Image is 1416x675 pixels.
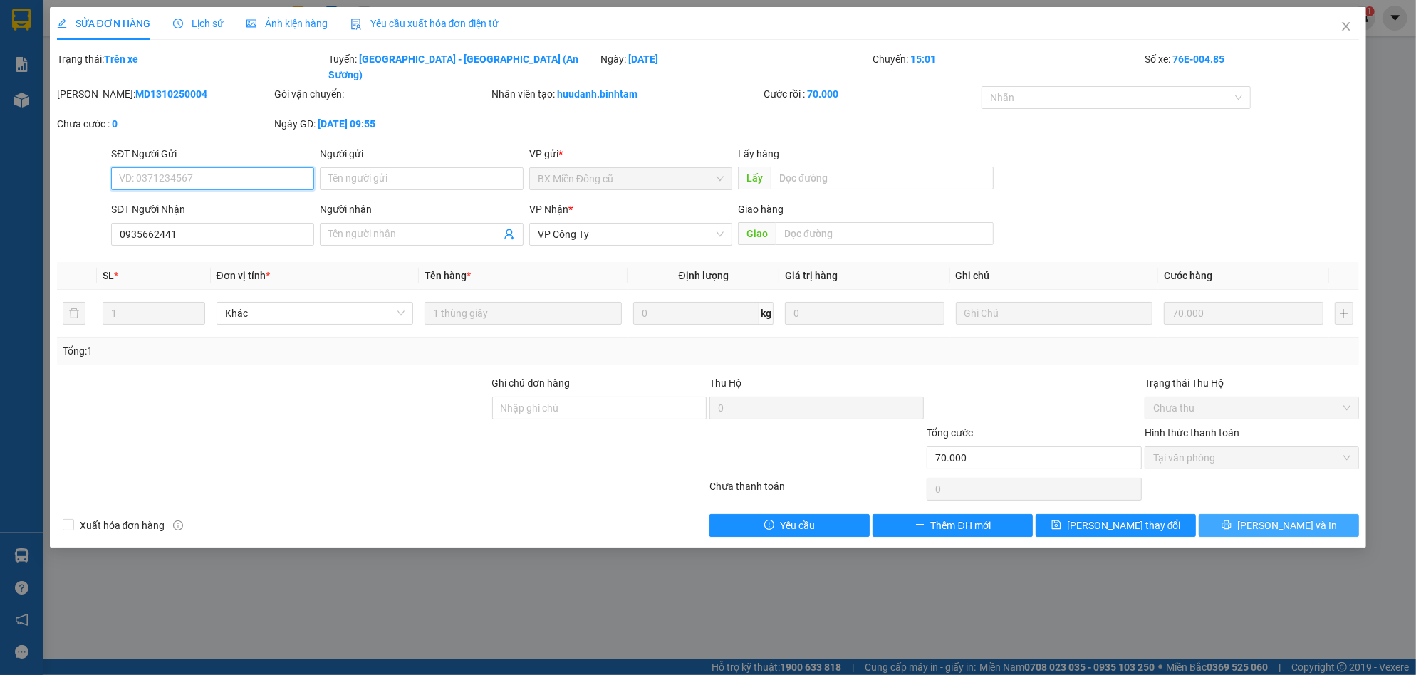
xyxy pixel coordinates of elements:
[1172,53,1224,65] b: 76E-004.85
[63,302,85,325] button: delete
[51,8,193,48] strong: CÔNG TY CP BÌNH TÂM
[56,51,328,83] div: Trạng thái:
[1164,270,1212,281] span: Cước hàng
[785,302,944,325] input: 0
[318,118,375,130] b: [DATE] 09:55
[225,303,405,324] span: Khác
[1051,520,1061,531] span: save
[327,51,599,83] div: Tuyến:
[1143,51,1360,83] div: Số xe:
[931,518,991,533] span: Thêm ĐH mới
[492,397,707,419] input: Ghi chú đơn hàng
[274,116,489,132] div: Ngày GD:
[558,88,638,100] b: huudanh.binhtam
[956,302,1153,325] input: Ghi Chú
[26,82,122,95] span: BX Miền Đông cũ -
[1199,514,1359,537] button: printer[PERSON_NAME] và In
[807,88,838,100] b: 70.000
[328,53,578,80] b: [GEOGRAPHIC_DATA] - [GEOGRAPHIC_DATA] (An Sương)
[709,377,741,389] span: Thu Hộ
[738,222,776,245] span: Giao
[57,116,271,132] div: Chưa cước :
[1222,520,1232,531] span: printer
[51,50,193,77] span: BX Miền Đông cũ ĐT:
[1153,447,1350,469] span: Tại văn phòng
[6,11,48,75] img: logo
[780,518,815,533] span: Yêu cầu
[274,86,489,102] div: Gói vận chuyển:
[425,302,622,325] input: VD: Bàn, Ghế
[1145,427,1239,439] label: Hình thức thanh toán
[927,427,973,439] span: Tổng cước
[628,53,658,65] b: [DATE]
[873,514,1033,537] button: plusThêm ĐH mới
[320,202,523,217] div: Người nhận
[246,19,256,28] span: picture
[57,86,271,102] div: [PERSON_NAME]:
[529,204,568,215] span: VP Nhận
[246,18,328,29] span: Ảnh kiện hàng
[679,270,729,281] span: Định lượng
[1335,302,1353,325] button: plus
[764,86,978,102] div: Cước rồi :
[708,478,925,503] div: Chưa thanh toán
[6,82,26,95] span: Gửi:
[910,53,936,65] b: 15:01
[599,51,871,83] div: Ngày:
[111,146,314,162] div: SĐT Người Gửi
[320,146,523,162] div: Người gửi
[776,222,994,245] input: Dọc đường
[709,514,870,537] button: exclamation-circleYêu cầu
[771,167,994,189] input: Dọc đường
[1145,375,1359,391] div: Trạng thái Thu Hộ
[738,167,771,189] span: Lấy
[173,520,183,530] span: info-circle
[112,118,118,130] b: 0
[124,101,195,115] span: 0905903192 -
[57,19,67,28] span: edit
[101,101,195,115] span: thảo
[103,270,114,281] span: SL
[759,302,774,325] span: kg
[350,19,362,30] img: icon
[1237,518,1337,533] span: [PERSON_NAME] và In
[51,50,193,77] span: 0919 110 458
[63,343,547,359] div: Tổng: 1
[1036,514,1196,537] button: save[PERSON_NAME] thay đổi
[492,377,571,389] label: Ghi chú đơn hàng
[1164,302,1323,325] input: 0
[173,19,183,28] span: clock-circle
[529,146,732,162] div: VP gửi
[57,18,150,29] span: SỬA ĐƠN HÀNG
[504,229,515,240] span: user-add
[738,148,779,159] span: Lấy hàng
[785,270,838,281] span: Giá trị hàng
[6,101,195,115] span: Nhận:
[950,262,1159,290] th: Ghi chú
[871,51,1143,83] div: Chuyến:
[492,86,761,102] div: Nhân viên tạo:
[217,270,270,281] span: Đơn vị tính
[1067,518,1181,533] span: [PERSON_NAME] thay đổi
[74,518,171,533] span: Xuất hóa đơn hàng
[538,224,724,245] span: VP Công Ty
[135,88,207,100] b: MD1310250004
[738,204,784,215] span: Giao hàng
[764,520,774,531] span: exclamation-circle
[173,18,224,29] span: Lịch sử
[1340,21,1352,32] span: close
[350,18,499,29] span: Yêu cầu xuất hóa đơn điện tử
[111,202,314,217] div: SĐT Người Nhận
[1326,7,1366,47] button: Close
[36,101,195,115] span: VP Công Ty -
[1153,397,1350,419] span: Chưa thu
[915,520,925,531] span: plus
[104,53,138,65] b: Trên xe
[425,270,471,281] span: Tên hàng
[538,168,724,189] span: BX Miền Đông cũ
